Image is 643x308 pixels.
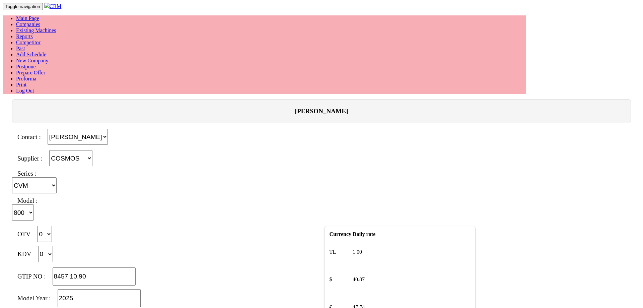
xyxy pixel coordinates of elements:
[352,266,376,293] td: 40.87
[16,52,46,57] a: Add Schedule
[44,3,62,9] a: CRM
[16,15,39,21] a: Main Page
[53,267,136,286] input: GTIP NO
[12,269,51,284] span: GTIP NO :
[12,99,631,123] div: [PERSON_NAME]
[16,70,45,75] a: Prepare Offer
[12,246,37,261] span: KDV
[16,82,26,87] a: Print
[12,227,36,242] span: OTV
[3,3,43,10] button: Toggle navigation
[12,151,48,166] span: Supplier :
[5,4,40,9] span: Toggle navigation
[329,266,352,293] td: $
[16,40,41,45] a: Competitor
[16,34,33,39] a: Reports
[12,291,56,306] span: Model Year :
[58,289,141,307] input: Model Year
[329,231,352,238] th: Currency
[16,46,25,51] a: Past
[12,129,46,144] span: Contact :
[16,58,48,63] a: New Company
[16,64,36,69] a: Postpone
[12,166,42,181] span: Series :
[352,238,376,265] td: 1.00
[16,27,56,33] a: Existing Machines
[44,3,50,8] img: header.png
[329,238,352,265] td: TL
[16,88,34,94] a: Log Out
[12,193,43,208] span: Model :
[16,21,40,27] a: Companies
[352,231,376,238] th: Daily rate
[16,76,36,81] a: Proforma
